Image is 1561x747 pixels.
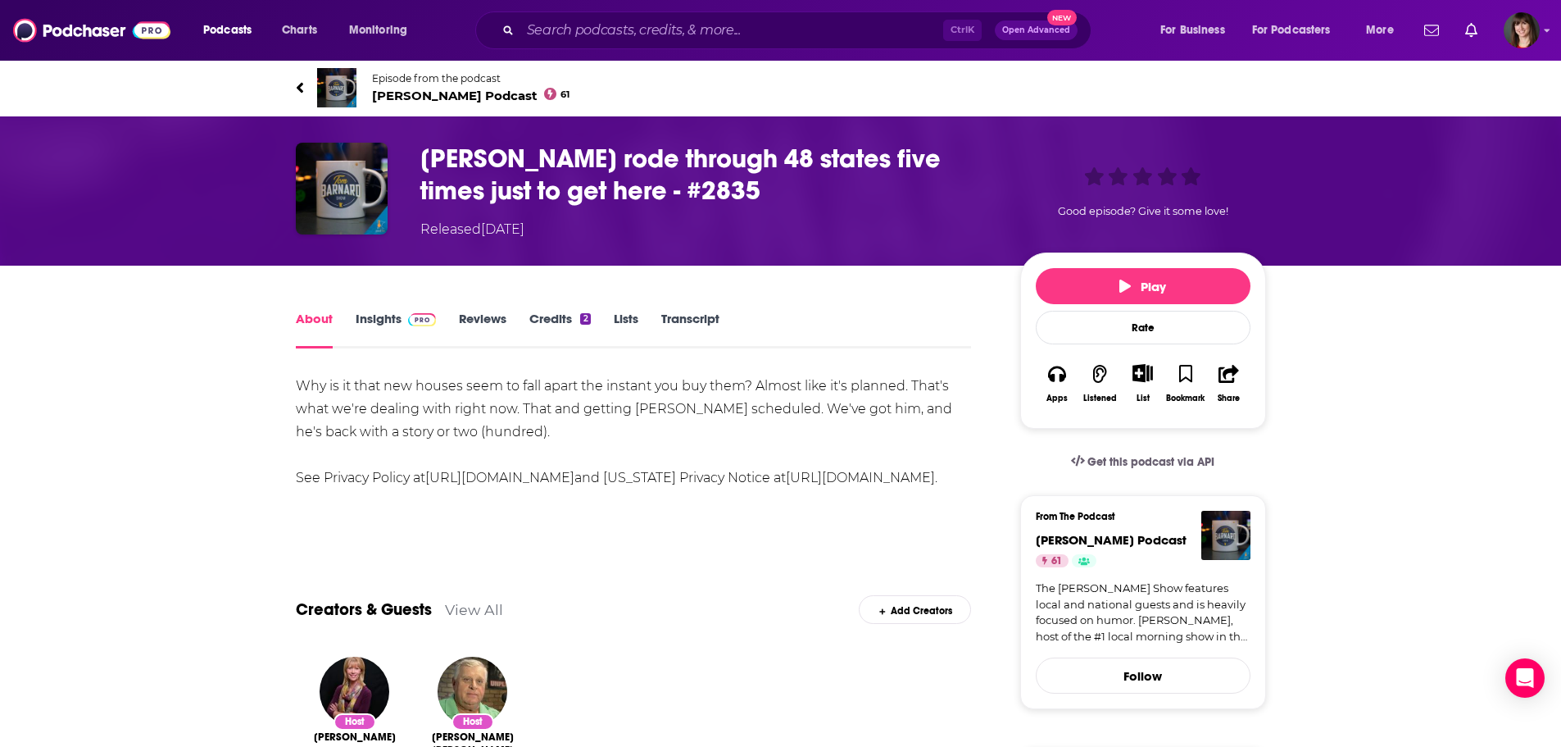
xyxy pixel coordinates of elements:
[420,220,524,239] div: Released [DATE]
[529,311,590,348] a: Credits2
[1036,268,1250,304] button: Play
[317,68,356,107] img: Tom Barnard Podcast
[13,15,170,46] img: Podchaser - Follow, Share and Rate Podcasts
[943,20,982,41] span: Ctrl K
[1252,19,1331,42] span: For Podcasters
[1126,364,1159,382] button: Show More Button
[1160,19,1225,42] span: For Business
[580,313,590,325] div: 2
[1047,10,1077,25] span: New
[296,143,388,235] img: Tony Price rode through 48 states five times just to get here - #2835
[1036,532,1187,548] a: Tom Barnard Podcast
[1036,554,1069,567] a: 61
[1036,511,1237,522] h3: From The Podcast
[1058,442,1228,482] a: Get this podcast via API
[1121,353,1164,413] div: Show More ButtonList
[1036,311,1250,344] div: Rate
[438,657,507,727] img: Thomas Mark Paul Barnard
[859,595,971,624] div: Add Creators
[334,713,376,731] div: Host
[459,311,506,348] a: Reviews
[203,19,252,42] span: Podcasts
[1036,658,1250,694] button: Follow
[1046,394,1068,403] div: Apps
[320,657,389,727] img: Kathryn Brandt
[1504,12,1540,48] span: Logged in as AKChaney
[338,17,429,43] button: open menu
[445,601,503,618] a: View All
[614,311,638,348] a: Lists
[452,713,494,731] div: Host
[1058,205,1228,217] span: Good episode? Give it some love!
[1459,16,1484,44] a: Show notifications dropdown
[1083,394,1117,403] div: Listened
[271,17,327,43] a: Charts
[1051,553,1062,570] span: 61
[356,311,437,348] a: InsightsPodchaser Pro
[296,311,333,348] a: About
[349,19,407,42] span: Monitoring
[314,731,396,744] a: Kathryn Brandt
[1504,12,1540,48] button: Show profile menu
[296,68,781,107] a: Tom Barnard PodcastEpisode from the podcast[PERSON_NAME] Podcast61
[520,17,943,43] input: Search podcasts, credits, & more...
[1504,12,1540,48] img: User Profile
[1149,17,1246,43] button: open menu
[491,11,1107,49] div: Search podcasts, credits, & more...
[1078,353,1121,413] button: Listened
[420,143,994,207] h1: Tony Price rode through 48 states five times just to get here - #2835
[661,311,719,348] a: Transcript
[425,470,574,485] a: [URL][DOMAIN_NAME]
[1355,17,1414,43] button: open menu
[560,91,569,98] span: 61
[1207,353,1250,413] button: Share
[282,19,317,42] span: Charts
[314,731,396,744] span: [PERSON_NAME]
[1164,353,1207,413] button: Bookmark
[1418,16,1445,44] a: Show notifications dropdown
[1137,393,1150,403] div: List
[1366,19,1394,42] span: More
[1036,532,1187,548] span: [PERSON_NAME] Podcast
[1002,26,1070,34] span: Open Advanced
[1036,353,1078,413] button: Apps
[1087,455,1214,469] span: Get this podcast via API
[1218,394,1240,403] div: Share
[192,17,273,43] button: open menu
[1036,581,1250,645] a: The [PERSON_NAME] Show features local and national guests and is heavily focused on humor. [PERSO...
[1241,17,1355,43] button: open menu
[1201,511,1250,560] img: Tom Barnard Podcast
[296,599,432,620] a: Creators & Guests
[408,313,437,326] img: Podchaser Pro
[1119,279,1166,294] span: Play
[1166,394,1205,403] div: Bookmark
[296,375,972,490] div: Why is it that new houses seem to fall apart the instant you buy them? Almost like it's planned. ...
[372,72,570,84] span: Episode from the podcast
[372,88,570,103] span: [PERSON_NAME] Podcast
[995,20,1078,40] button: Open AdvancedNew
[1505,658,1545,698] div: Open Intercom Messenger
[786,470,935,485] a: [URL][DOMAIN_NAME]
